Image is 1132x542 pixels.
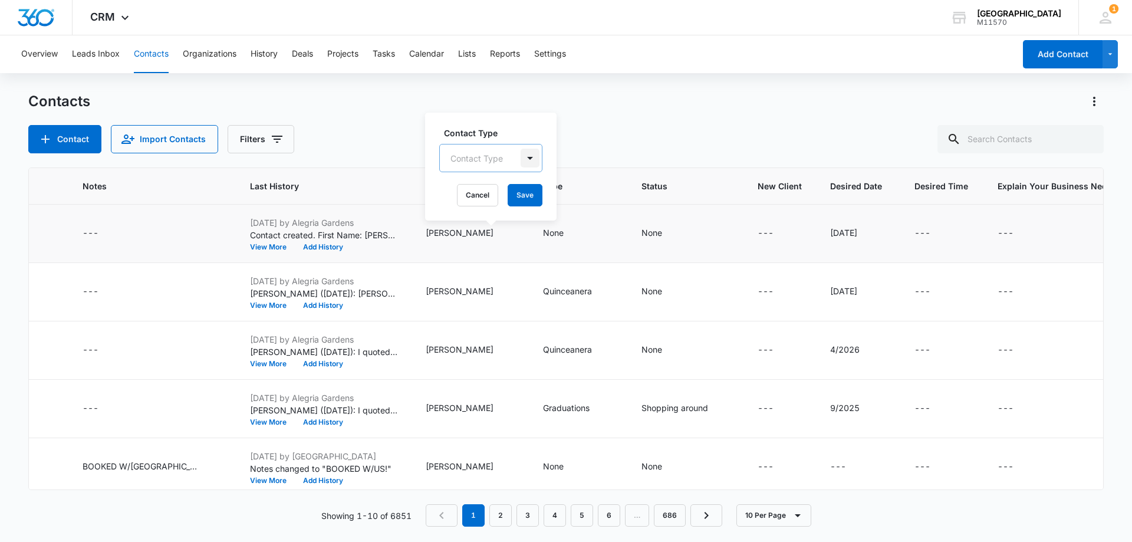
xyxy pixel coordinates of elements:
[543,460,585,474] div: Type - None - Select to Edit Field
[998,285,1013,299] div: ---
[426,402,493,414] div: [PERSON_NAME]
[426,504,722,527] nav: Pagination
[295,477,351,484] button: Add History
[458,35,476,73] button: Lists
[83,285,120,299] div: Notes - - Select to Edit Field
[998,285,1035,299] div: Explain Your Business Needs - - Select to Edit Field
[914,226,930,241] div: ---
[295,302,351,309] button: Add History
[758,402,774,416] div: ---
[641,285,662,297] div: None
[914,285,930,299] div: ---
[998,343,1013,357] div: ---
[998,460,1013,474] div: ---
[295,244,351,251] button: Add History
[830,226,857,239] div: [DATE]
[830,402,860,414] div: 9/2025
[21,35,58,73] button: Overview
[758,226,774,241] div: ---
[426,402,515,416] div: Assigned To - Cynthia Peraza - Select to Edit Field
[544,504,566,527] a: Page 4
[830,285,857,297] div: [DATE]
[830,460,867,474] div: Desired Date - - Select to Edit Field
[914,343,930,357] div: ---
[426,285,493,297] div: [PERSON_NAME]
[543,460,564,472] div: None
[830,180,886,192] span: Desired Date
[641,460,662,472] div: None
[489,504,512,527] a: Page 2
[327,35,358,73] button: Projects
[654,504,686,527] a: Page 686
[758,285,774,299] div: ---
[83,343,120,357] div: Notes - - Select to Edit Field
[426,343,493,356] div: [PERSON_NAME]
[250,462,397,475] p: Notes changed to "BOOKED W/US!"
[758,343,774,357] div: ---
[409,35,444,73] button: Calendar
[998,180,1117,192] span: Explain Your Business Needs
[251,35,278,73] button: History
[736,504,811,527] button: 10 Per Page
[426,285,515,299] div: Assigned To - Cynthia Peraza - Select to Edit Field
[914,402,930,416] div: ---
[490,35,520,73] button: Reports
[641,343,683,357] div: Status - None - Select to Edit Field
[758,460,795,474] div: New Client - - Select to Edit Field
[998,402,1035,416] div: Explain Your Business Needs - - Select to Edit Field
[28,125,101,153] button: Add Contact
[516,504,539,527] a: Page 3
[914,343,952,357] div: Desired Time - - Select to Edit Field
[977,9,1061,18] div: account name
[571,504,593,527] a: Page 5
[830,226,878,241] div: Desired Date - 7/25/2026 - Select to Edit Field
[1109,4,1118,14] span: 1
[250,275,397,287] p: [DATE] by Alegria Gardens
[758,180,802,192] span: New Client
[83,402,120,416] div: Notes - - Select to Edit Field
[830,460,846,474] div: ---
[830,343,860,356] div: 4/2026
[373,35,395,73] button: Tasks
[830,285,878,299] div: Desired Date - 11/29/2025 - Select to Edit Field
[914,180,969,192] span: Desired Time
[250,392,397,404] p: [DATE] by Alegria Gardens
[134,35,169,73] button: Contacts
[543,180,596,192] span: Type
[295,419,351,426] button: Add History
[758,402,795,416] div: New Client - - Select to Edit Field
[914,460,930,474] div: ---
[641,226,662,239] div: None
[83,180,222,192] span: Notes
[250,346,397,358] p: [PERSON_NAME] ([DATE]): I quoted the client $7,500 plus tax (Rose Gold) and $10,400 plus tax (Fre...
[250,404,397,416] p: [PERSON_NAME] ([DATE]): I quoted the client $3,000 plus tax (adore pkg) or $5,500 (Rose Gold) NO ...
[83,402,98,416] div: ---
[598,504,620,527] a: Page 6
[641,226,683,241] div: Status - None - Select to Edit Field
[690,504,722,527] a: Next Page
[321,510,412,522] p: Showing 1-10 of 6851
[295,360,351,367] button: Add History
[83,226,98,241] div: ---
[977,18,1061,27] div: account id
[998,460,1035,474] div: Explain Your Business Needs - - Select to Edit Field
[250,477,295,484] button: View More
[72,35,120,73] button: Leads Inbox
[543,343,592,356] div: Quinceanera
[641,285,683,299] div: Status - None - Select to Edit Field
[1023,40,1103,68] button: Add Contact
[508,184,542,206] button: Save
[543,226,564,239] div: None
[426,226,493,239] div: [PERSON_NAME]
[758,343,795,357] div: New Client - - Select to Edit Field
[543,226,585,241] div: Type - None - Select to Edit Field
[914,460,952,474] div: Desired Time - - Select to Edit Field
[641,460,683,474] div: Status - None - Select to Edit Field
[534,35,566,73] button: Settings
[543,402,590,414] div: Graduations
[914,402,952,416] div: Desired Time - - Select to Edit Field
[250,287,397,300] p: [PERSON_NAME] ([DATE]): [PERSON_NAME] quoted the client $7,000 plus tax ([PERSON_NAME]) for 150 g...
[914,226,952,241] div: Desired Time - - Select to Edit Field
[111,125,218,153] button: Import Contacts
[543,343,613,357] div: Type - Quinceanera - Select to Edit Field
